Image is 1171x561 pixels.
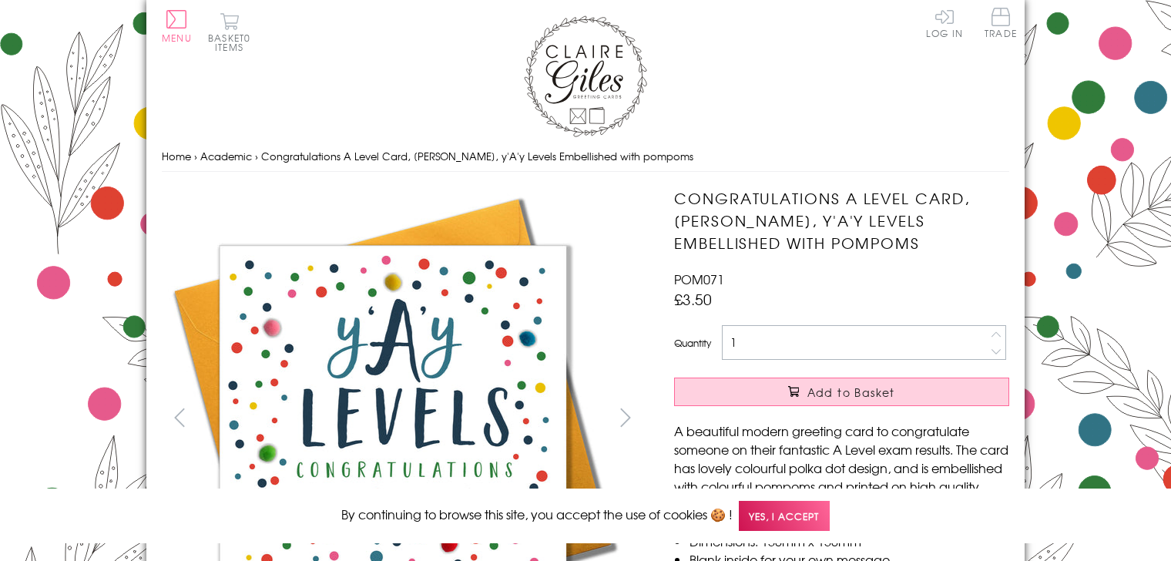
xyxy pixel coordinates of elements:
label: Quantity [674,336,711,350]
span: Trade [985,8,1017,38]
span: Yes, I accept [739,501,830,531]
a: Home [162,149,191,163]
button: Menu [162,10,192,42]
a: Trade [985,8,1017,41]
h1: Congratulations A Level Card, [PERSON_NAME], y'A'y Levels Embellished with pompoms [674,187,1009,254]
span: Menu [162,31,192,45]
span: Congratulations A Level Card, [PERSON_NAME], y'A'y Levels Embellished with pompoms [261,149,693,163]
button: prev [162,400,196,435]
span: POM071 [674,270,724,288]
button: Add to Basket [674,378,1009,406]
a: Academic [200,149,252,163]
button: Basket0 items [208,12,250,52]
span: › [194,149,197,163]
p: A beautiful modern greeting card to congratulate someone on their fantastic A Level exam results.... [674,422,1009,514]
button: next [609,400,643,435]
span: £3.50 [674,288,712,310]
a: Log In [926,8,963,38]
span: 0 items [215,31,250,54]
span: › [255,149,258,163]
span: Add to Basket [807,385,895,400]
img: Claire Giles Greetings Cards [524,15,647,137]
nav: breadcrumbs [162,141,1009,173]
